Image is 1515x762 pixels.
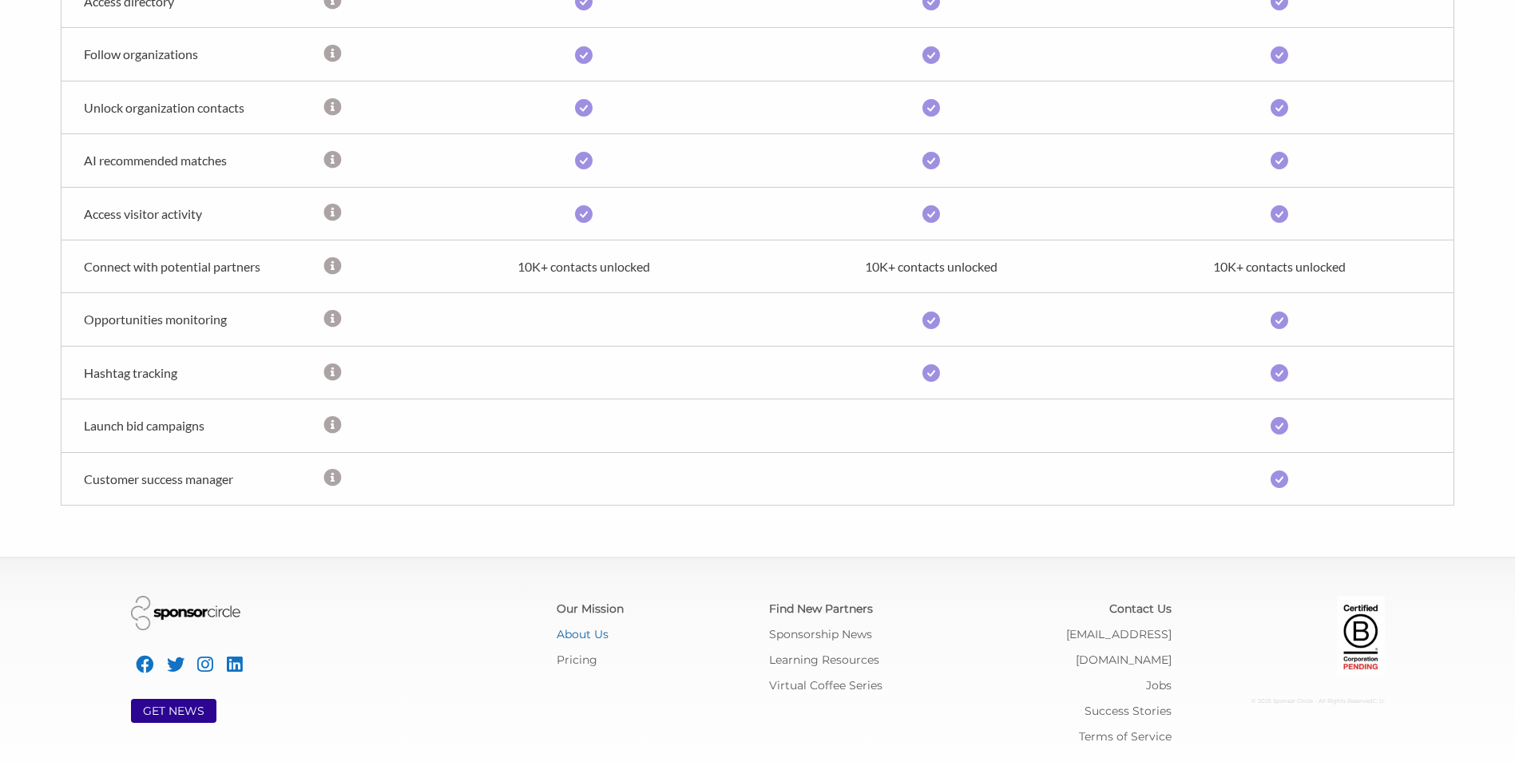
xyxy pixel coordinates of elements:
[1085,704,1172,718] a: Success Stories
[557,653,597,667] a: Pricing
[769,601,873,616] a: Find New Partners
[410,259,758,274] div: 10K+ contacts unlocked
[575,99,593,117] img: i
[922,99,940,117] img: i
[1105,259,1454,274] div: 10K+ contacts unlocked
[1271,46,1288,64] img: i
[1271,364,1288,382] img: i
[1146,678,1172,693] a: Jobs
[1271,152,1288,169] img: i
[1373,697,1385,704] span: C: U:
[61,46,323,62] div: Follow organizations
[1271,417,1288,435] img: i
[575,46,593,64] img: i
[557,627,609,641] a: About Us
[131,596,240,630] img: Sponsor Circle Logo
[769,627,872,641] a: Sponsorship News
[922,205,940,223] img: i
[557,601,624,616] a: Our Mission
[1271,99,1288,117] img: i
[769,678,882,693] a: Virtual Coffee Series
[61,471,323,486] div: Customer success manager
[922,152,940,169] img: i
[922,364,940,382] img: i
[1066,627,1172,667] a: [EMAIL_ADDRESS][DOMAIN_NAME]
[575,205,593,223] img: i
[61,153,323,168] div: AI recommended matches
[61,312,323,327] div: Opportunities monitoring
[922,46,940,64] img: i
[1337,596,1385,676] img: Certified Corporation Pending Logo
[1271,205,1288,223] img: i
[61,259,323,274] div: Connect with potential partners
[1271,312,1288,329] img: i
[61,206,323,221] div: Access visitor activity
[575,152,593,169] img: i
[758,259,1106,274] div: 10K+ contacts unlocked
[1079,729,1172,744] a: Terms of Service
[1271,470,1288,488] img: i
[922,312,940,329] img: i
[143,704,204,718] a: GET NEWS
[61,100,323,115] div: Unlock organization contacts
[1196,689,1385,714] div: © 2025 Sponsor Circle - All Rights Reserved
[1109,601,1172,616] a: Contact Us
[61,418,323,433] div: Launch bid campaigns
[769,653,879,667] a: Learning Resources
[61,365,323,380] div: Hashtag tracking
